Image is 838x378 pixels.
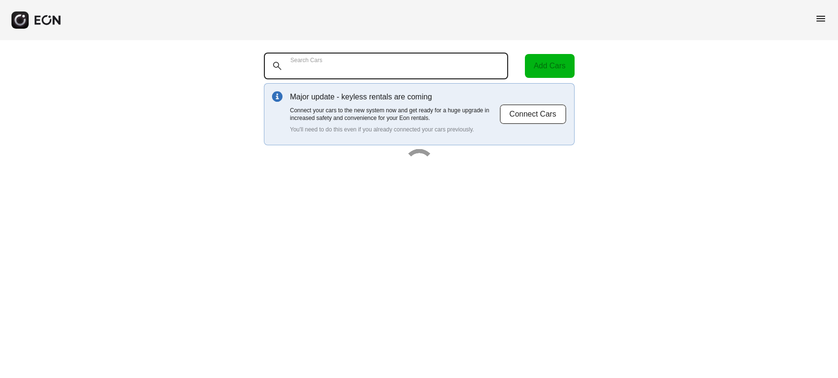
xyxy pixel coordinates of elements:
p: You'll need to do this even if you already connected your cars previously. [290,126,500,133]
span: menu [815,13,827,24]
p: Major update - keyless rentals are coming [290,91,500,103]
button: Connect Cars [500,104,566,124]
p: Connect your cars to the new system now and get ready for a huge upgrade in increased safety and ... [290,107,500,122]
img: info [272,91,283,102]
label: Search Cars [291,56,323,64]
